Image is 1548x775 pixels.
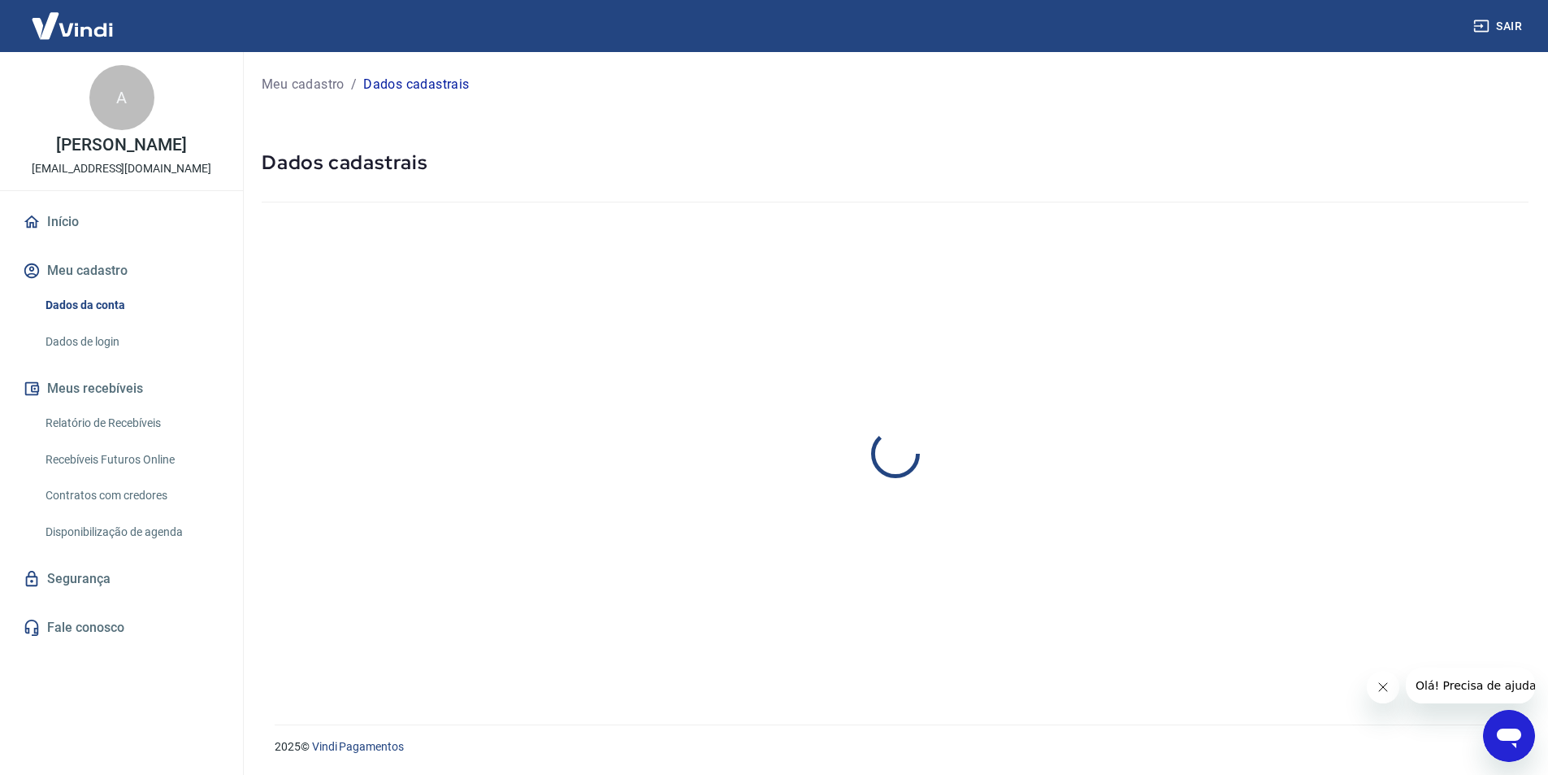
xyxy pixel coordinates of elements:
[1367,671,1399,703] iframe: Fechar mensagem
[39,516,223,549] a: Disponibilização de agenda
[39,325,223,359] a: Dados de login
[363,75,469,94] p: Dados cadastrais
[312,740,404,753] a: Vindi Pagamentos
[39,289,223,322] a: Dados da conta
[262,150,1528,176] h5: Dados cadastrais
[39,443,223,477] a: Recebíveis Futuros Online
[1406,668,1535,703] iframe: Mensagem da empresa
[39,407,223,440] a: Relatório de Recebíveis
[89,65,154,130] div: A
[20,371,223,407] button: Meus recebíveis
[20,610,223,646] a: Fale conosco
[275,738,1509,755] p: 2025 ©
[20,204,223,240] a: Início
[1470,11,1528,41] button: Sair
[351,75,357,94] p: /
[262,75,345,94] a: Meu cadastro
[10,11,137,24] span: Olá! Precisa de ajuda?
[1483,710,1535,762] iframe: Botão para abrir a janela de mensagens
[39,479,223,512] a: Contratos com credores
[20,253,223,289] button: Meu cadastro
[20,561,223,597] a: Segurança
[32,160,211,177] p: [EMAIL_ADDRESS][DOMAIN_NAME]
[20,1,125,50] img: Vindi
[56,137,186,154] p: [PERSON_NAME]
